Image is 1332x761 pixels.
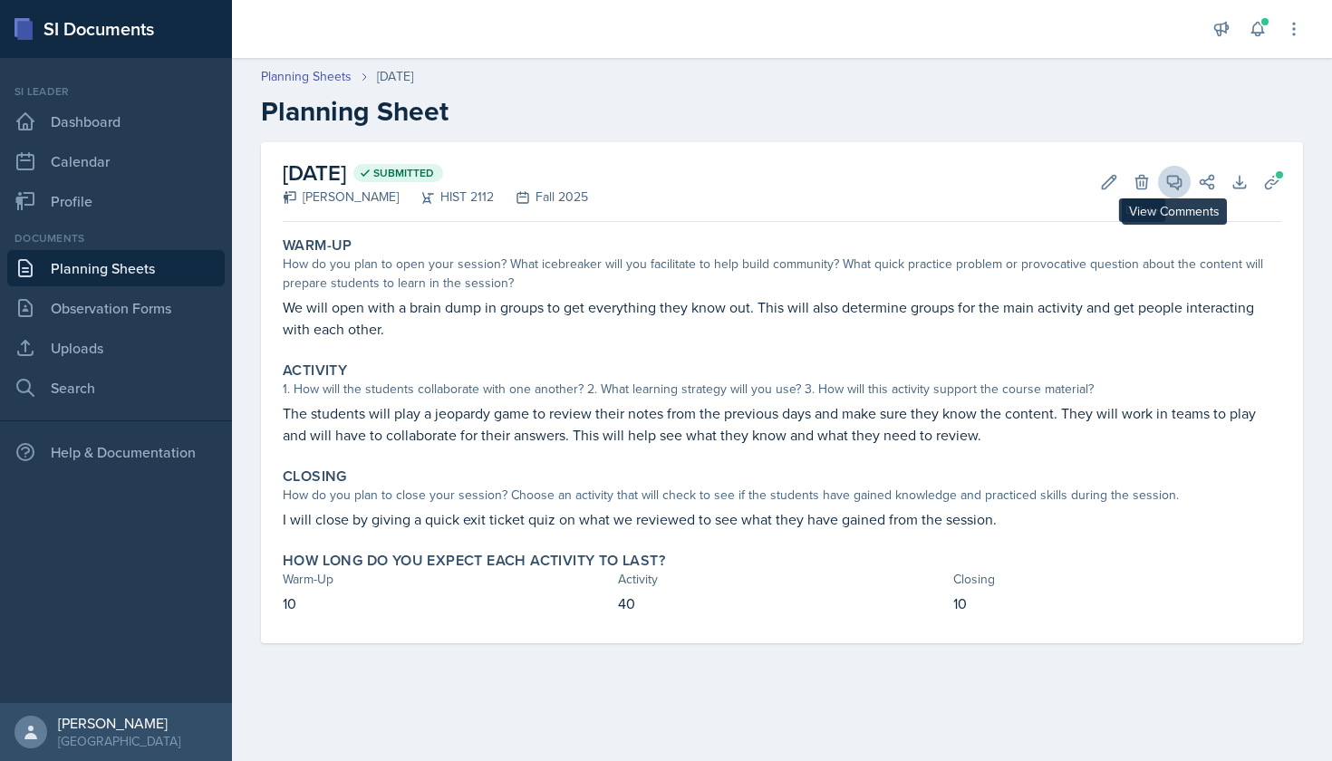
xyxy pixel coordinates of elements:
p: We will open with a brain dump in groups to get everything they know out. This will also determin... [283,296,1281,340]
div: 1. How will the students collaborate with one another? 2. What learning strategy will you use? 3.... [283,380,1281,399]
div: Closing [953,570,1281,589]
label: How long do you expect each activity to last? [283,552,665,570]
label: Warm-Up [283,236,352,255]
p: The students will play a jeopardy game to review their notes from the previous days and make sure... [283,402,1281,446]
div: Si leader [7,83,225,100]
a: Profile [7,183,225,219]
a: Planning Sheets [261,67,352,86]
a: Search [7,370,225,406]
div: Warm-Up [283,570,611,589]
div: Help & Documentation [7,434,225,470]
h2: Planning Sheet [261,95,1303,128]
div: How do you plan to close your session? Choose an activity that will check to see if the students ... [283,486,1281,505]
p: 10 [953,592,1281,614]
a: Planning Sheets [7,250,225,286]
span: Submitted [373,166,434,180]
label: Activity [283,361,347,380]
a: Uploads [7,330,225,366]
button: View Comments [1158,166,1191,198]
label: Closing [283,467,347,486]
a: Dashboard [7,103,225,140]
p: I will close by giving a quick exit ticket quiz on what we reviewed to see what they have gained ... [283,508,1281,530]
a: Calendar [7,143,225,179]
div: [GEOGRAPHIC_DATA] [58,732,180,750]
div: [PERSON_NAME] [58,714,180,732]
div: [DATE] [377,67,413,86]
a: Observation Forms [7,290,225,326]
div: Documents [7,230,225,246]
div: HIST 2112 [399,188,494,207]
p: 40 [618,592,946,614]
div: Activity [618,570,946,589]
div: How do you plan to open your session? What icebreaker will you facilitate to help build community... [283,255,1281,293]
button: Delete [1125,166,1158,198]
div: Fall 2025 [494,188,588,207]
p: 10 [283,592,611,614]
h2: [DATE] [283,157,588,189]
div: [PERSON_NAME] [283,188,399,207]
